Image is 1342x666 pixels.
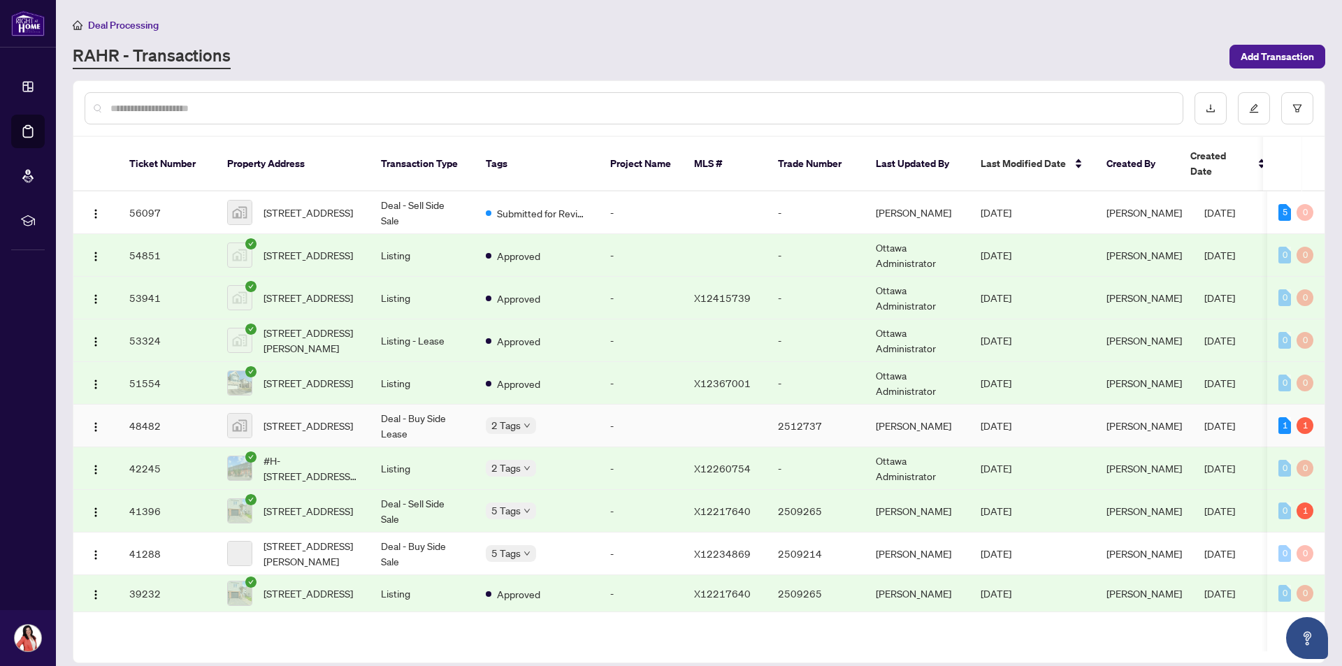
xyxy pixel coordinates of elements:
[118,575,216,612] td: 39232
[1106,547,1182,560] span: [PERSON_NAME]
[1204,334,1235,347] span: [DATE]
[1297,585,1313,602] div: 0
[1249,103,1259,113] span: edit
[767,490,865,533] td: 2509265
[767,191,865,234] td: -
[1204,249,1235,261] span: [DATE]
[599,234,683,277] td: -
[865,405,969,447] td: [PERSON_NAME]
[981,291,1011,304] span: [DATE]
[497,376,540,391] span: Approved
[1206,103,1215,113] span: download
[1238,92,1270,124] button: edit
[85,414,107,437] button: Logo
[683,137,767,191] th: MLS #
[1095,137,1179,191] th: Created By
[1106,587,1182,600] span: [PERSON_NAME]
[599,575,683,612] td: -
[865,277,969,319] td: Ottawa Administrator
[1297,417,1313,434] div: 1
[1204,377,1235,389] span: [DATE]
[90,549,101,560] img: Logo
[264,538,359,569] span: [STREET_ADDRESS][PERSON_NAME]
[1106,206,1182,219] span: [PERSON_NAME]
[370,234,475,277] td: Listing
[1204,505,1235,517] span: [DATE]
[264,247,353,263] span: [STREET_ADDRESS]
[1278,375,1291,391] div: 0
[85,329,107,352] button: Logo
[264,418,353,433] span: [STREET_ADDRESS]
[264,375,353,391] span: [STREET_ADDRESS]
[245,324,257,335] span: check-circle
[85,500,107,522] button: Logo
[524,550,531,557] span: down
[1106,462,1182,475] span: [PERSON_NAME]
[264,586,353,601] span: [STREET_ADDRESS]
[497,205,588,221] span: Submitted for Review
[1204,547,1235,560] span: [DATE]
[228,456,252,480] img: thumbnail-img
[694,291,751,304] span: X12415739
[90,208,101,219] img: Logo
[767,362,865,405] td: -
[90,507,101,518] img: Logo
[1297,502,1313,519] div: 1
[1278,204,1291,221] div: 5
[981,587,1011,600] span: [DATE]
[524,422,531,429] span: down
[599,490,683,533] td: -
[85,542,107,565] button: Logo
[370,575,475,612] td: Listing
[245,451,257,463] span: check-circle
[491,545,521,561] span: 5 Tags
[85,287,107,309] button: Logo
[524,507,531,514] span: down
[228,581,252,605] img: thumbnail-img
[228,414,252,437] img: thumbnail-img
[1278,585,1291,602] div: 0
[1297,289,1313,306] div: 0
[599,362,683,405] td: -
[981,334,1011,347] span: [DATE]
[85,244,107,266] button: Logo
[1297,332,1313,349] div: 0
[865,447,969,490] td: Ottawa Administrator
[599,447,683,490] td: -
[767,533,865,575] td: 2509214
[1106,334,1182,347] span: [PERSON_NAME]
[370,362,475,405] td: Listing
[228,499,252,523] img: thumbnail-img
[599,533,683,575] td: -
[1204,587,1235,600] span: [DATE]
[865,137,969,191] th: Last Updated By
[497,291,540,306] span: Approved
[118,405,216,447] td: 48482
[1179,137,1277,191] th: Created Date
[475,137,599,191] th: Tags
[370,447,475,490] td: Listing
[370,137,475,191] th: Transaction Type
[1106,249,1182,261] span: [PERSON_NAME]
[1241,45,1314,68] span: Add Transaction
[491,502,521,519] span: 5 Tags
[90,464,101,475] img: Logo
[1229,45,1325,68] button: Add Transaction
[981,206,1011,219] span: [DATE]
[497,333,540,349] span: Approved
[370,191,475,234] td: Deal - Sell Side Sale
[90,379,101,390] img: Logo
[118,137,216,191] th: Ticket Number
[694,547,751,560] span: X12234869
[118,490,216,533] td: 41396
[497,586,540,602] span: Approved
[599,405,683,447] td: -
[264,453,359,484] span: #H-[STREET_ADDRESS][PERSON_NAME]
[90,589,101,600] img: Logo
[1204,419,1235,432] span: [DATE]
[694,462,751,475] span: X12260754
[1204,291,1235,304] span: [DATE]
[694,377,751,389] span: X12367001
[491,417,521,433] span: 2 Tags
[524,465,531,472] span: down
